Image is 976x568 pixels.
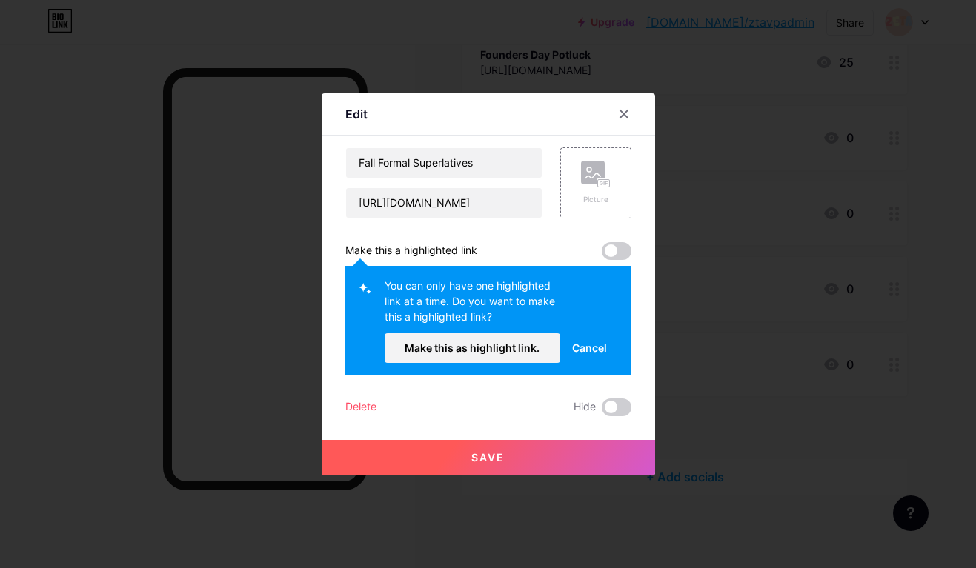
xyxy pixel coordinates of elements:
div: Edit [345,105,368,123]
div: Make this a highlighted link [345,242,477,260]
div: Picture [581,194,611,205]
input: URL [346,188,542,218]
input: Title [346,148,542,178]
button: Save [322,440,655,475]
span: Save [471,451,505,464]
div: Delete [345,398,376,416]
button: Cancel [560,333,619,363]
span: Cancel [572,340,607,355]
span: Make this as highlight link. [405,341,540,354]
div: You can only have one highlighted link at a time. Do you want to make this a highlighted link? [385,278,561,333]
button: Make this as highlight link. [385,333,561,363]
span: Hide [574,398,596,416]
